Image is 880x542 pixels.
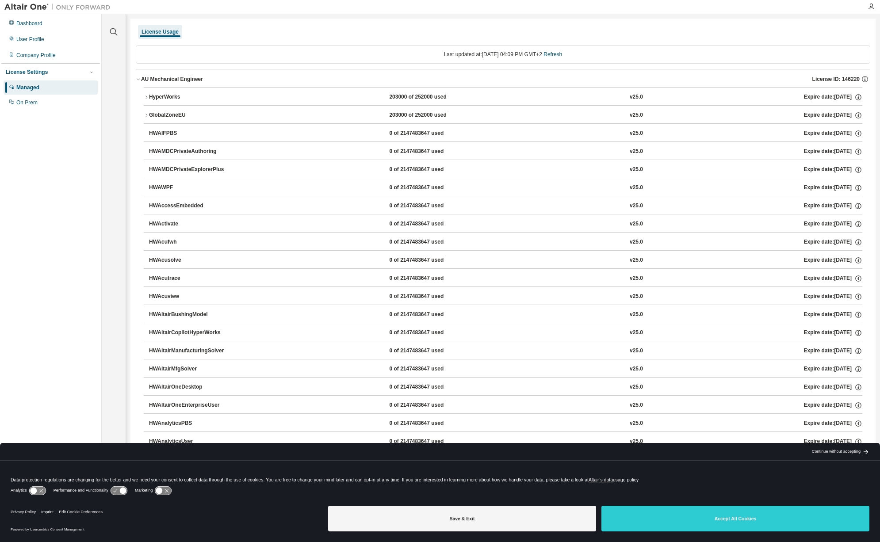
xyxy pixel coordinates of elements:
[389,311,469,319] div: 0 of 2147483647 used
[389,111,469,119] div: 203000 of 252000 used
[144,88,862,107] button: HyperWorks203000 of 252000 usedv25.0Expire date:[DATE]
[149,214,862,234] button: HWActivate0 of 2147483647 usedv25.0Expire date:[DATE]
[803,420,862,427] div: Expire date: [DATE]
[149,401,229,409] div: HWAltairOneEnterpriseUser
[149,269,862,288] button: HWAcutrace0 of 2147483647 usedv25.0Expire date:[DATE]
[630,166,643,174] div: v25.0
[149,347,229,355] div: HWAltairManufacturingSolver
[803,347,862,355] div: Expire date: [DATE]
[630,238,643,246] div: v25.0
[149,178,862,198] button: HWAWPF0 of 2147483647 usedv25.0Expire date:[DATE]
[149,196,862,216] button: HWAccessEmbedded0 of 2147483647 usedv25.0Expire date:[DATE]
[389,293,469,301] div: 0 of 2147483647 used
[389,438,469,446] div: 0 of 2147483647 used
[630,311,643,319] div: v25.0
[803,438,862,446] div: Expire date: [DATE]
[149,287,862,306] button: HWAcuview0 of 2147483647 usedv25.0Expire date:[DATE]
[149,438,229,446] div: HWAnalyticsUser
[149,160,862,179] button: HWAMDCPrivateExplorerPlus0 of 2147483647 usedv25.0Expire date:[DATE]
[803,93,862,101] div: Expire date: [DATE]
[149,432,862,451] button: HWAnalyticsUser0 of 2147483647 usedv25.0Expire date:[DATE]
[803,166,862,174] div: Expire date: [DATE]
[803,383,862,391] div: Expire date: [DATE]
[142,28,179,35] div: License Usage
[630,365,643,373] div: v25.0
[630,329,643,337] div: v25.0
[149,414,862,433] button: HWAnalyticsPBS0 of 2147483647 usedv25.0Expire date:[DATE]
[389,383,469,391] div: 0 of 2147483647 used
[149,311,229,319] div: HWAltairBushingModel
[389,365,469,373] div: 0 of 2147483647 used
[803,275,862,282] div: Expire date: [DATE]
[149,329,229,337] div: HWAltairCopilotHyperWorks
[389,420,469,427] div: 0 of 2147483647 used
[389,93,469,101] div: 203000 of 252000 used
[136,45,870,64] div: Last updated at: [DATE] 04:09 PM GMT+2
[803,130,862,137] div: Expire date: [DATE]
[144,106,862,125] button: GlobalZoneEU203000 of 252000 usedv25.0Expire date:[DATE]
[389,202,469,210] div: 0 of 2147483647 used
[803,256,862,264] div: Expire date: [DATE]
[630,275,643,282] div: v25.0
[149,142,862,161] button: HWAMDCPrivateAuthoring0 of 2147483647 usedv25.0Expire date:[DATE]
[16,84,39,91] div: Managed
[149,420,229,427] div: HWAnalyticsPBS
[149,359,862,379] button: HWAltairMfgSolver0 of 2147483647 usedv25.0Expire date:[DATE]
[803,365,862,373] div: Expire date: [DATE]
[136,69,870,89] button: AU Mechanical EngineerLicense ID: 146220
[630,383,643,391] div: v25.0
[803,311,862,319] div: Expire date: [DATE]
[149,365,229,373] div: HWAltairMfgSolver
[630,202,643,210] div: v25.0
[803,329,862,337] div: Expire date: [DATE]
[630,220,643,228] div: v25.0
[389,347,469,355] div: 0 of 2147483647 used
[803,401,862,409] div: Expire date: [DATE]
[803,184,862,192] div: Expire date: [DATE]
[389,166,469,174] div: 0 of 2147483647 used
[389,130,469,137] div: 0 of 2147483647 used
[149,233,862,252] button: HWAcufwh0 of 2147483647 usedv25.0Expire date:[DATE]
[149,256,229,264] div: HWAcusolve
[149,148,229,156] div: HWAMDCPrivateAuthoring
[149,166,229,174] div: HWAMDCPrivateExplorerPlus
[389,148,469,156] div: 0 of 2147483647 used
[543,51,562,57] a: Refresh
[149,238,229,246] div: HWAcufwh
[149,378,862,397] button: HWAltairOneDesktop0 of 2147483647 usedv25.0Expire date:[DATE]
[812,76,860,83] span: License ID: 146220
[149,220,229,228] div: HWActivate
[389,275,469,282] div: 0 of 2147483647 used
[803,111,862,119] div: Expire date: [DATE]
[803,220,862,228] div: Expire date: [DATE]
[16,36,44,43] div: User Profile
[149,341,862,361] button: HWAltairManufacturingSolver0 of 2147483647 usedv25.0Expire date:[DATE]
[149,396,862,415] button: HWAltairOneEnterpriseUser0 of 2147483647 usedv25.0Expire date:[DATE]
[149,93,229,101] div: HyperWorks
[149,251,862,270] button: HWAcusolve0 of 2147483647 usedv25.0Expire date:[DATE]
[149,202,229,210] div: HWAccessEmbedded
[6,69,48,76] div: License Settings
[4,3,115,11] img: Altair One
[16,52,56,59] div: Company Profile
[389,220,469,228] div: 0 of 2147483647 used
[803,148,862,156] div: Expire date: [DATE]
[630,184,643,192] div: v25.0
[149,124,862,143] button: HWAIFPBS0 of 2147483647 usedv25.0Expire date:[DATE]
[630,148,643,156] div: v25.0
[149,383,229,391] div: HWAltairOneDesktop
[803,238,862,246] div: Expire date: [DATE]
[16,99,38,106] div: On Prem
[149,130,229,137] div: HWAIFPBS
[803,293,862,301] div: Expire date: [DATE]
[389,256,469,264] div: 0 of 2147483647 used
[389,401,469,409] div: 0 of 2147483647 used
[630,256,643,264] div: v25.0
[141,76,203,83] div: AU Mechanical Engineer
[630,293,643,301] div: v25.0
[630,438,643,446] div: v25.0
[630,111,643,119] div: v25.0
[149,305,862,324] button: HWAltairBushingModel0 of 2147483647 usedv25.0Expire date:[DATE]
[149,184,229,192] div: HWAWPF
[389,329,469,337] div: 0 of 2147483647 used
